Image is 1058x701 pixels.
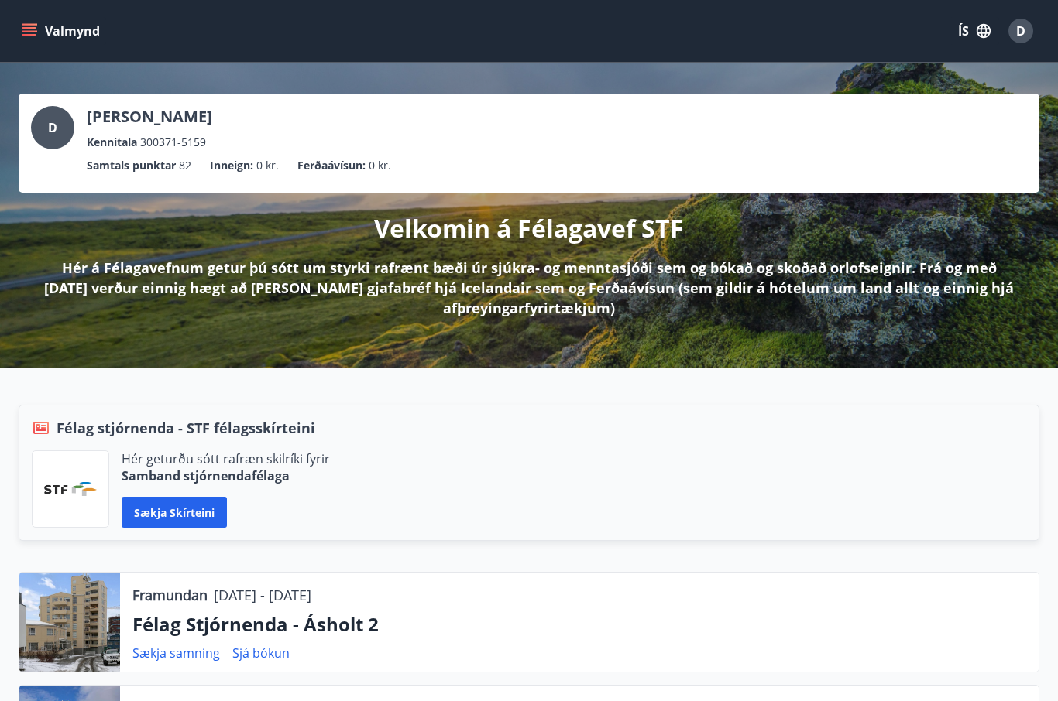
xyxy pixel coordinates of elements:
img: vjCaq2fThgY3EUYqSgpjEiBg6WP39ov69hlhuPVN.png [44,482,97,496]
p: Ferðaávísun : [297,157,366,174]
p: Velkomin á Félagavef STF [374,211,684,245]
p: Framundan [132,585,208,605]
p: [DATE] - [DATE] [214,585,311,605]
button: Sækja skírteini [122,497,227,528]
span: 82 [179,157,191,174]
span: D [48,119,57,136]
span: 0 kr. [369,157,391,174]
span: D [1016,22,1025,39]
p: [PERSON_NAME] [87,106,212,128]
button: menu [19,17,106,45]
span: 300371-5159 [140,134,206,151]
p: Hér á Félagavefnum getur þú sótt um styrki rafrænt bæði úr sjúkra- og menntasjóði sem og bókað og... [43,258,1015,318]
p: Inneign : [210,157,253,174]
span: Félag stjórnenda - STF félagsskírteini [57,418,315,438]
p: Kennitala [87,134,137,151]
button: D [1002,12,1039,50]
a: Sækja samning [132,645,220,662]
button: ÍS [950,17,999,45]
span: 0 kr. [256,157,279,174]
p: Félag Stjórnenda - Ásholt 2 [132,611,1026,638]
a: Sjá bókun [232,645,290,662]
p: Hér geturðu sótt rafræn skilríki fyrir [122,450,330,467]
p: Samtals punktar [87,157,176,174]
p: Samband stjórnendafélaga [122,467,330,484]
